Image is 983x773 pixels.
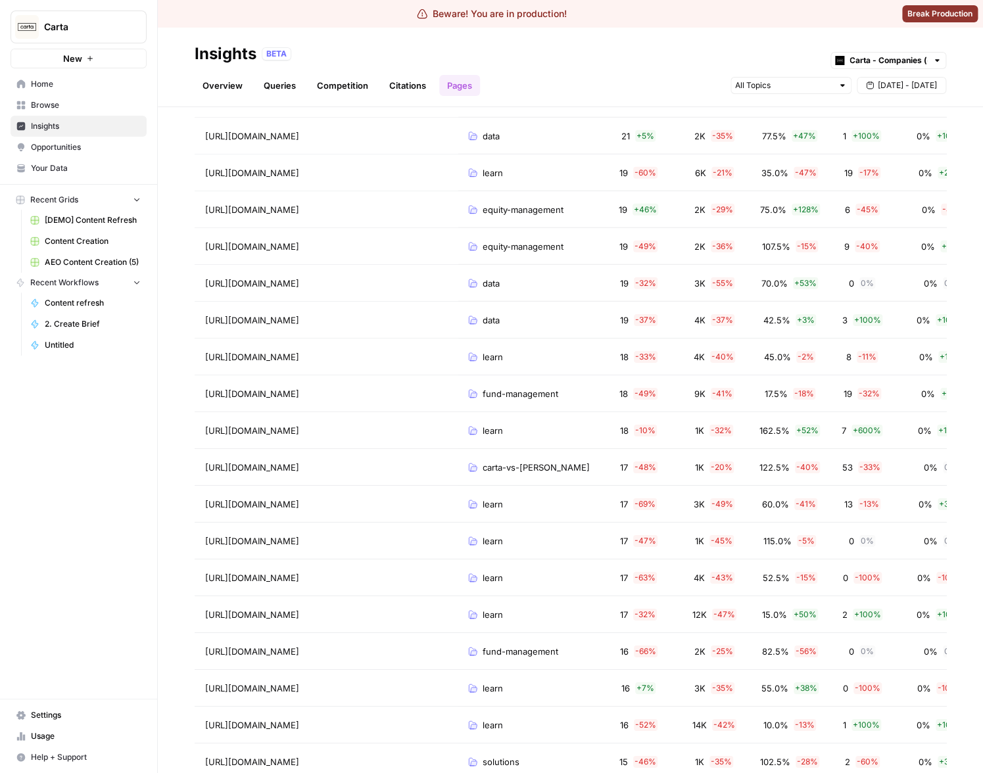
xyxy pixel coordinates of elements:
span: - 15 % [795,572,817,584]
span: + 24 % [938,167,963,179]
span: - 56 % [794,645,818,657]
span: 1K [695,424,704,437]
span: + 46 % [633,204,658,216]
span: - 47 % [712,609,736,621]
span: 0% [921,387,935,400]
span: learn [483,571,503,584]
span: 0% [924,645,938,658]
a: Opportunities [11,137,147,158]
span: 19 [844,166,853,179]
span: 0 [849,277,854,290]
span: - 49 % [633,241,658,252]
span: + 47 % [792,130,817,142]
button: New [11,49,147,68]
span: 55.0% [761,682,788,695]
span: [URL][DOMAIN_NAME] [205,498,299,511]
button: Recent Grids [11,190,147,210]
span: Insights [31,120,141,132]
span: 1K [695,755,704,768]
span: 0% [919,166,932,179]
a: Queries [256,75,304,96]
span: + 600 % [851,425,882,436]
span: - 37 % [711,314,734,326]
span: 0% [924,277,938,290]
span: - 40 % [795,461,820,473]
span: 0% [918,424,932,437]
span: + 53 % [793,277,818,289]
span: Recent Workflows [30,277,99,289]
span: - 55 % [711,277,734,289]
span: - 33 % [858,461,882,473]
span: 18 [620,350,629,363]
span: Settings [31,709,141,721]
span: + 4 % [940,241,961,252]
span: + 100 % [936,719,965,731]
span: + 30 % [938,498,963,510]
span: 19 [844,387,852,400]
span: + 5 % [635,130,656,142]
span: + 3 % [796,314,816,326]
span: Recent Grids [30,194,78,206]
span: learn [483,682,503,695]
span: + 100 % [853,609,882,621]
a: 2. Create Brief [24,314,147,335]
span: + 100 % [936,609,965,621]
span: 17 [620,571,628,584]
span: - 32 % [633,609,657,621]
span: 16 [620,645,629,658]
span: 19 [619,240,628,253]
span: [URL][DOMAIN_NAME] [205,203,299,216]
span: 2 [842,608,848,621]
span: + 7 % [635,682,656,694]
span: 53 [842,461,853,474]
span: fund-management [483,645,558,658]
span: New [63,52,82,65]
span: 17 [620,534,628,548]
span: 122.5% [759,461,790,474]
span: 0 % [943,277,959,289]
span: 19 [620,314,629,327]
span: [URL][DOMAIN_NAME] [205,424,299,437]
span: - 47 % [633,535,658,547]
span: [URL][DOMAIN_NAME] [205,129,299,143]
span: 52.5% [763,571,790,584]
span: learn [483,718,503,732]
button: Help + Support [11,747,147,768]
span: 2K [694,129,706,143]
span: [URL][DOMAIN_NAME] [205,240,299,253]
a: Content refresh [24,293,147,314]
span: [DATE] - [DATE] [878,80,937,91]
span: 17 [620,608,628,621]
span: + 114 % [937,425,965,436]
span: - 4 % [941,204,961,216]
span: 82.5% [762,645,789,658]
span: + 100 % [851,130,881,142]
span: Opportunities [31,141,141,153]
span: 18 [619,387,628,400]
span: AEO Content Creation (5) [45,256,141,268]
span: data [483,277,500,290]
span: 1K [695,461,704,474]
span: 15 [619,755,628,768]
span: 17.5% [765,387,788,400]
span: - 60 % [633,167,658,179]
span: Content Creation [45,235,141,247]
span: learn [483,424,503,437]
div: Insights [195,43,256,64]
a: Overview [195,75,251,96]
span: 0% [922,203,936,216]
span: - 35 % [711,682,734,694]
span: - 37 % [634,314,658,326]
span: + 2 % [940,388,961,400]
span: 0 [843,571,848,584]
span: - 32 % [857,388,881,400]
span: - 5 % [797,535,816,547]
span: + 100 % [936,130,965,142]
span: 0 % [859,645,875,657]
span: - 48 % [633,461,658,473]
span: - 25 % [711,645,734,657]
span: [URL][DOMAIN_NAME] [205,534,299,548]
span: Help + Support [31,751,141,763]
span: Usage [31,730,141,742]
button: Break Production [902,5,978,22]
